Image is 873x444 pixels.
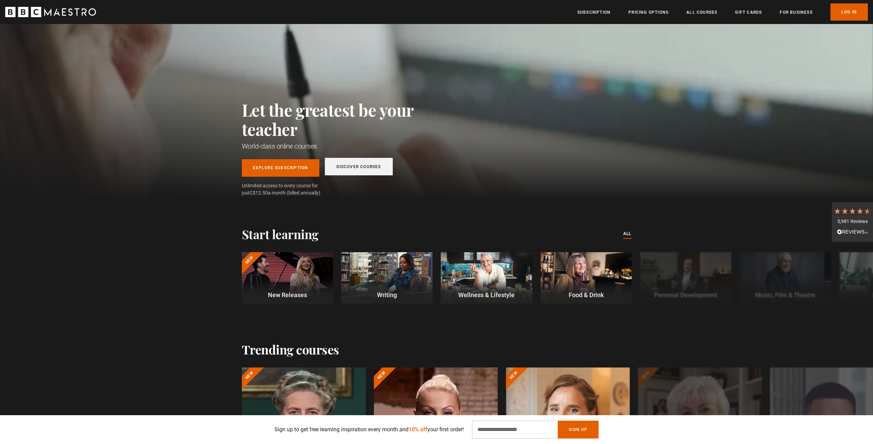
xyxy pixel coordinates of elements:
[325,158,393,175] a: Discover Courses
[740,290,831,300] p: Music, Film & Theatre
[341,290,433,300] p: Writing
[640,290,731,300] p: Personal Development
[441,290,532,300] p: Wellness & Lifestyle
[341,252,433,304] a: Writing
[834,207,871,215] div: 4.7 Stars
[837,229,868,234] img: REVIEWS.io
[250,190,268,196] span: C$12.50
[242,182,334,197] span: Unlimited access to every course for just a month (billed annually)
[628,9,669,16] a: Pricing Options
[242,342,339,357] h2: Trending courses
[832,202,873,242] div: 5,981 ReviewsRead All Reviews
[640,252,731,304] a: Personal Development
[577,9,611,16] a: Subscription
[686,9,717,16] a: All Courses
[740,252,831,304] a: Music, Film & Theatre
[830,3,868,21] a: Log In
[242,100,444,139] h2: Let the greatest be your teacher
[409,426,427,433] span: 10% off
[780,9,812,16] a: For business
[242,227,319,241] h2: Start learning
[834,218,871,225] div: 5,981 Reviews
[242,141,444,151] h1: World-class online courses
[242,252,333,304] a: New New Releases
[577,3,868,21] nav: Primary
[834,229,871,237] div: Read All Reviews
[623,230,632,238] a: All
[241,290,333,300] p: New Releases
[735,9,762,16] a: Gift Cards
[541,252,632,304] a: Food & Drink
[5,7,96,17] svg: BBC Maestro
[441,252,532,304] a: Wellness & Lifestyle
[274,425,464,434] p: Sign up to get free learning inspiration every month and your first order!
[541,290,632,300] p: Food & Drink
[242,159,319,177] a: Explore Subscription
[558,421,598,439] button: Sign Up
